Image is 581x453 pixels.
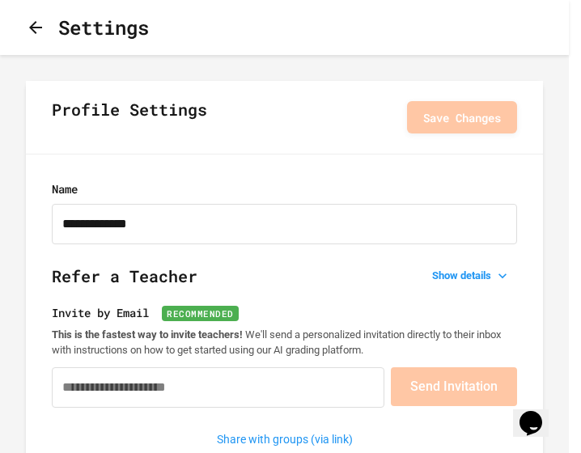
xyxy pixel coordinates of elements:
h1: Settings [58,13,149,42]
button: Share with groups (via link) [209,427,361,452]
strong: This is the fastest way to invite teachers! [52,328,243,341]
button: Show details [426,265,517,287]
button: Send Invitation [391,367,517,406]
h2: Refer a Teacher [52,264,517,304]
iframe: chat widget [513,388,565,437]
h2: Profile Settings [52,97,207,138]
p: We'll send a personalized invitation directly to their inbox with instructions on how to get star... [52,328,517,358]
button: Save Changes [407,101,517,133]
span: Recommended [162,306,239,321]
label: Invite by Email [52,304,517,321]
label: Name [52,180,517,197]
